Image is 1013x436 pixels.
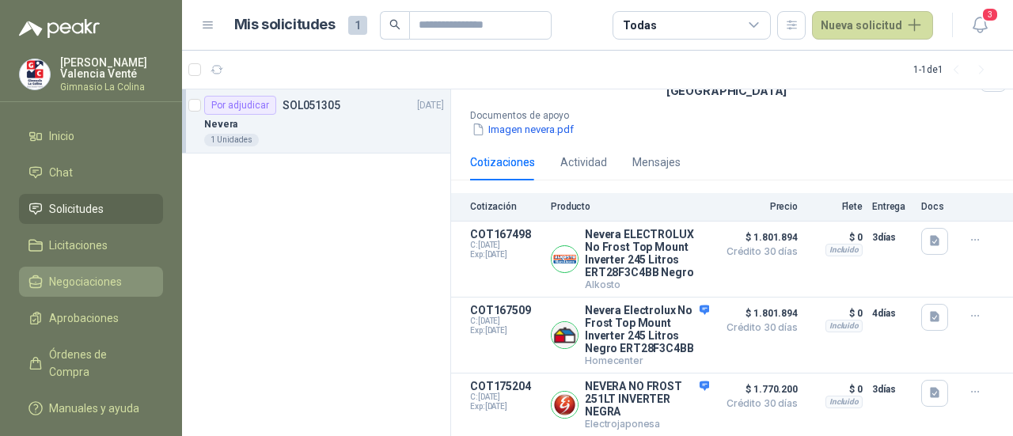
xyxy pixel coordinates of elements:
span: Exp: [DATE] [470,402,541,411]
p: 3 días [872,228,912,247]
h1: Mis solicitudes [234,13,336,36]
div: 1 Unidades [204,134,259,146]
a: Licitaciones [19,230,163,260]
a: Inicio [19,121,163,151]
img: Logo peakr [19,19,100,38]
span: C: [DATE] [470,392,541,402]
p: Nevera [204,117,237,132]
p: Producto [551,201,709,212]
div: Mensajes [632,154,681,171]
div: Todas [623,17,656,34]
a: Aprobaciones [19,303,163,333]
p: SOL051305 [283,100,340,111]
p: COT167509 [470,304,541,317]
button: Nueva solicitud [812,11,933,40]
p: Flete [807,201,863,212]
p: Documentos de apoyo [470,110,1007,121]
span: search [389,19,400,30]
span: Inicio [49,127,74,145]
p: Entrega [872,201,912,212]
span: C: [DATE] [470,317,541,326]
p: 4 días [872,304,912,323]
p: $ 0 [807,380,863,399]
p: $ 0 [807,304,863,323]
div: Incluido [825,244,863,256]
p: [DATE] [417,98,444,113]
a: Manuales y ayuda [19,393,163,423]
div: Incluido [825,396,863,408]
span: 1 [348,16,367,35]
p: 3 días [872,380,912,399]
img: Company Logo [552,322,578,348]
p: Nevera Electrolux No Frost Top Mount Inverter 245 Litros Negro ERT28F3C4BB [585,304,709,354]
span: Órdenes de Compra [49,346,148,381]
p: Homecenter [585,354,709,366]
p: Electrojaponesa [585,418,709,430]
p: Nevera ELECTROLUX No Frost Top Mount Inverter 245 Litros ERT28F3C4BB Negro [585,228,709,279]
span: Solicitudes [49,200,104,218]
div: 1 - 1 de 1 [913,57,994,82]
span: Chat [49,164,73,181]
p: Gimnasio La Colina [60,82,163,92]
span: C: [DATE] [470,241,541,250]
p: COT167498 [470,228,541,241]
p: NEVERA NO FROST 251LT INVERTER NEGRA [585,380,709,418]
img: Company Logo [20,59,50,89]
img: Company Logo [552,392,578,418]
p: Alkosto [585,279,709,290]
span: Exp: [DATE] [470,250,541,260]
p: [PERSON_NAME] Valencia Venté [60,57,163,79]
a: Chat [19,157,163,188]
div: Incluido [825,320,863,332]
a: Por adjudicarSOL051305[DATE] Nevera1 Unidades [182,89,450,154]
span: $ 1.770.200 [719,380,798,399]
span: Aprobaciones [49,309,119,327]
span: 3 [981,7,999,22]
p: Precio [719,201,798,212]
span: Licitaciones [49,237,108,254]
a: Solicitudes [19,194,163,224]
img: Company Logo [552,246,578,272]
span: $ 1.801.894 [719,228,798,247]
div: Cotizaciones [470,154,535,171]
p: Cotización [470,201,541,212]
button: 3 [966,11,994,40]
span: Crédito 30 días [719,323,798,332]
span: Exp: [DATE] [470,326,541,336]
a: Órdenes de Compra [19,339,163,387]
a: Negociaciones [19,267,163,297]
div: Actividad [560,154,607,171]
span: Manuales y ayuda [49,400,139,417]
span: Crédito 30 días [719,399,798,408]
span: Negociaciones [49,273,122,290]
p: $ 0 [807,228,863,247]
p: COT175204 [470,380,541,392]
p: Docs [921,201,953,212]
div: Por adjudicar [204,96,276,115]
span: Crédito 30 días [719,247,798,256]
span: $ 1.801.894 [719,304,798,323]
button: Imagen nevera.pdf [470,121,575,138]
